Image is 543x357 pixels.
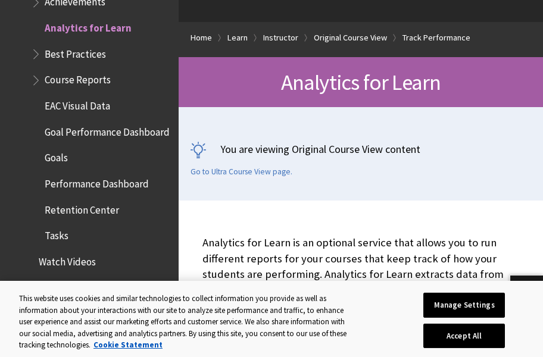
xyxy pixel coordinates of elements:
span: Goals [45,148,68,164]
a: Original Course View [314,30,387,45]
span: Tasks [45,226,68,242]
span: Analytics for Learn [281,68,441,96]
div: This website uses cookies and similar technologies to collect information you provide as well as ... [19,293,355,351]
span: Analytics for Learn [45,18,132,34]
a: Go to Ultra Course View page. [191,167,292,177]
span: Performance Dashboard [45,174,149,190]
span: Best Practices [45,44,106,60]
span: EAC Visual Data [45,96,110,112]
button: Manage Settings [423,293,505,318]
a: Learn [227,30,248,45]
a: More information about your privacy, opens in a new tab [93,340,163,350]
a: Instructor [263,30,298,45]
span: Retention Center [45,200,119,216]
p: You are viewing Original Course View content [191,142,531,156]
a: Track Performance [402,30,470,45]
span: Administrator [27,278,86,294]
a: Home [191,30,212,45]
span: Course Reports [45,70,111,86]
p: Analytics for Learn is an optional service that allows you to run different reports for your cour... [202,235,519,328]
span: Watch Videos [39,252,96,268]
span: Goal Performance Dashboard [45,122,170,138]
button: Accept All [423,324,505,349]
